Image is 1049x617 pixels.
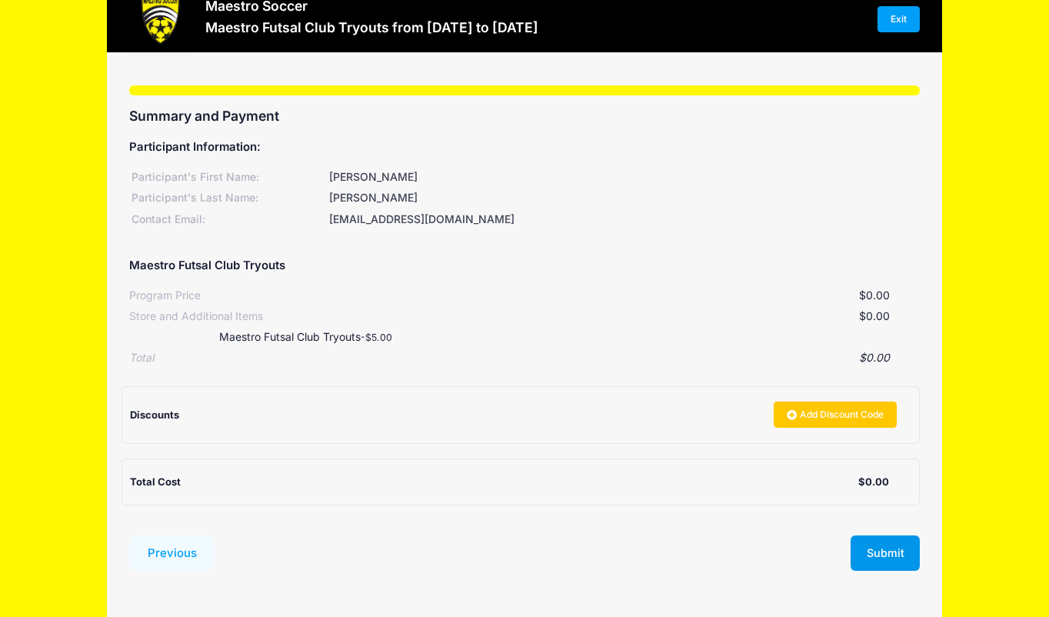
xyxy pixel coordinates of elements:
[327,169,920,185] div: [PERSON_NAME]
[877,6,921,32] a: Exit
[129,350,154,366] div: Total
[858,475,889,490] div: $0.00
[130,475,858,490] div: Total Cost
[154,350,890,366] div: $0.00
[129,108,920,124] h3: Summary and Payment
[327,212,920,228] div: [EMAIL_ADDRESS][DOMAIN_NAME]
[129,212,327,228] div: Contact Email:
[205,19,538,35] h3: Maestro Futsal Club Tryouts from [DATE] to [DATE]
[129,169,327,185] div: Participant's First Name:
[361,332,392,343] small: -$5.00
[263,308,890,325] div: $0.00
[129,259,285,273] h5: Maestro Futsal Club Tryouts
[188,329,658,345] div: Maestro Futsal Club Tryouts
[129,141,920,155] h5: Participant Information:
[129,190,327,206] div: Participant's Last Name:
[774,402,897,428] a: Add Discount Code
[129,288,201,304] div: Program Price
[130,409,179,421] span: Discounts
[851,535,920,571] button: Submit
[129,308,263,325] div: Store and Additional Items
[129,535,215,571] button: Previous
[327,190,920,206] div: [PERSON_NAME]
[859,288,890,302] span: $0.00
